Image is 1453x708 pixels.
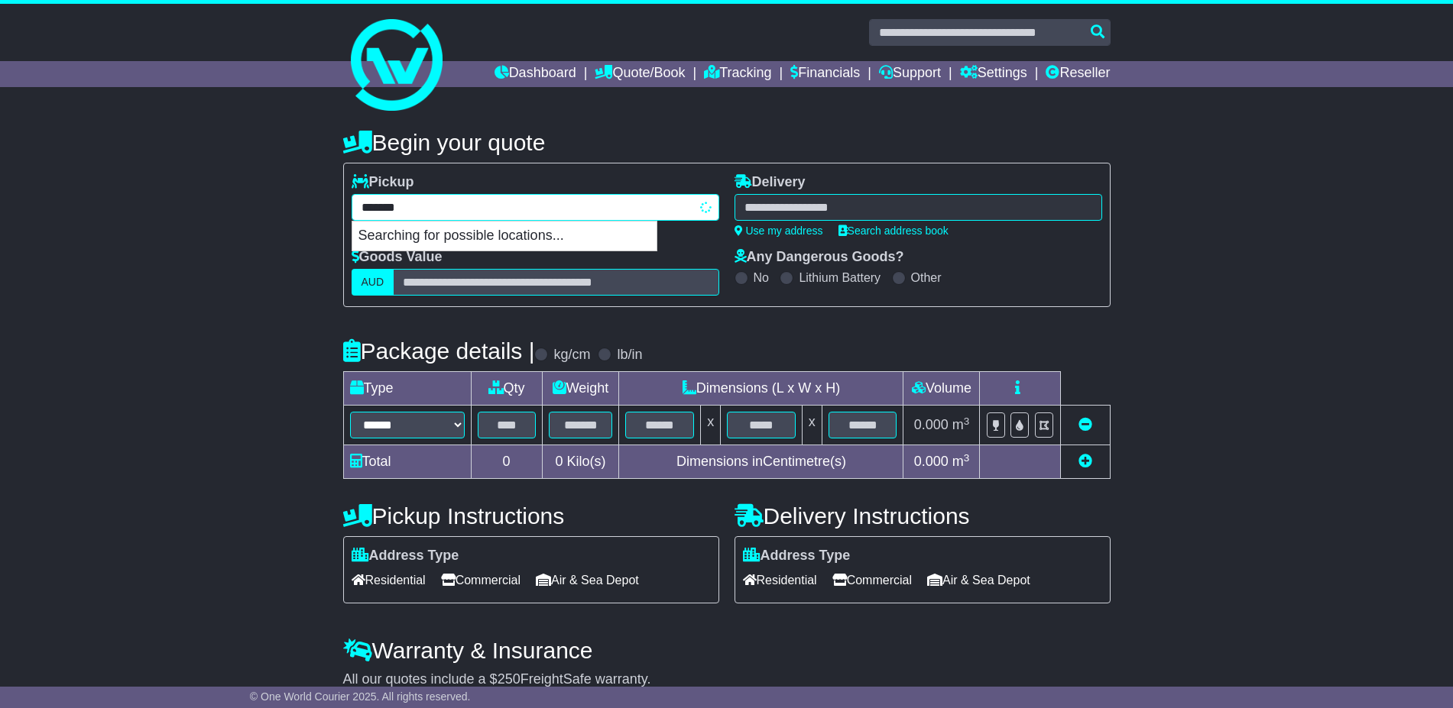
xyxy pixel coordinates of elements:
td: Qty [471,372,542,406]
td: Type [343,372,471,406]
label: Pickup [352,174,414,191]
a: Quote/Book [595,61,685,87]
span: Commercial [441,568,521,592]
span: m [952,417,970,432]
a: Use my address [735,225,823,237]
td: Weight [542,372,619,406]
label: Goods Value [352,249,443,266]
label: AUD [352,269,394,296]
h4: Pickup Instructions [343,503,719,529]
h4: Package details | [343,338,535,364]
p: Searching for possible locations... [352,221,657,251]
a: Remove this item [1078,417,1092,432]
span: 0 [555,454,563,469]
a: Reseller [1046,61,1110,87]
a: Financials [790,61,860,87]
a: Search address book [838,225,949,237]
a: Support [879,61,941,87]
sup: 3 [964,415,970,427]
span: Residential [743,568,817,592]
span: © One World Courier 2025. All rights reserved. [250,690,471,703]
td: Dimensions in Centimetre(s) [619,445,903,479]
td: Kilo(s) [542,445,619,479]
h4: Delivery Instructions [735,503,1111,529]
td: x [701,406,721,445]
label: Delivery [735,174,806,191]
sup: 3 [964,452,970,464]
a: Tracking [704,61,771,87]
typeahead: Please provide city [352,194,719,221]
span: Air & Sea Depot [927,568,1030,592]
td: Total [343,445,471,479]
label: kg/cm [553,347,590,364]
span: 0.000 [914,417,949,432]
span: m [952,454,970,469]
a: Settings [960,61,1027,87]
td: 0 [471,445,542,479]
h4: Warranty & Insurance [343,638,1111,663]
label: Address Type [743,548,851,564]
h4: Begin your quote [343,130,1111,155]
span: Commercial [832,568,912,592]
label: Other [911,270,942,285]
td: x [802,406,822,445]
span: Residential [352,568,426,592]
a: Dashboard [495,61,576,87]
td: Dimensions (L x W x H) [619,372,903,406]
div: All our quotes include a $ FreightSafe warranty. [343,671,1111,688]
span: Air & Sea Depot [536,568,639,592]
label: lb/in [617,347,642,364]
span: 250 [498,671,521,687]
label: Address Type [352,548,459,564]
label: No [754,270,769,285]
label: Any Dangerous Goods? [735,249,904,266]
label: Lithium Battery [799,270,881,285]
a: Add new item [1078,454,1092,469]
td: Volume [903,372,980,406]
span: 0.000 [914,454,949,469]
